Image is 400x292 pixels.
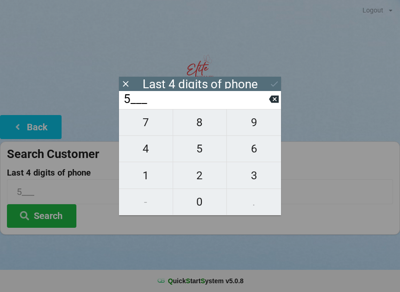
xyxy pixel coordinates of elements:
[119,136,173,162] button: 4
[173,162,227,189] button: 2
[227,113,281,132] span: 9
[173,192,227,212] span: 0
[227,109,281,136] button: 9
[173,139,227,158] span: 5
[119,162,173,189] button: 1
[173,166,227,185] span: 2
[173,113,227,132] span: 8
[143,79,258,89] div: Last 4 digits of phone
[227,162,281,189] button: 3
[227,166,281,185] span: 3
[119,113,173,132] span: 7
[119,139,173,158] span: 4
[173,109,227,136] button: 8
[119,109,173,136] button: 7
[173,136,227,162] button: 5
[173,189,227,215] button: 0
[119,166,173,185] span: 1
[227,139,281,158] span: 6
[227,136,281,162] button: 6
